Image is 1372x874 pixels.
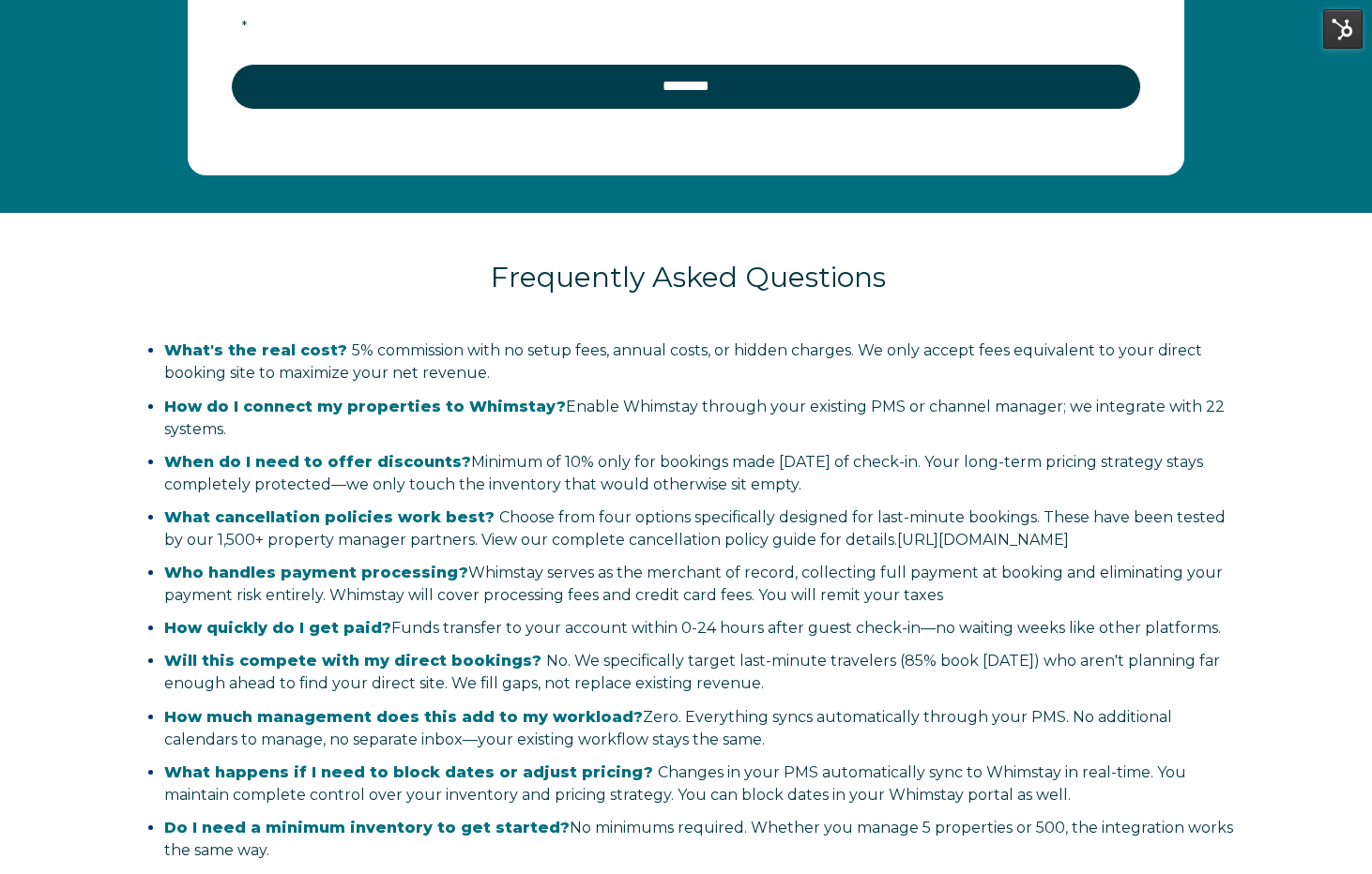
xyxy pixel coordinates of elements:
[164,453,1203,493] span: only for bookings made [DATE] of check-in. Your long-term pricing strategy stays completely prote...
[164,619,391,637] strong: How quickly do I get paid?
[897,531,1069,549] a: Vínculo https://salespage.whimstay.com/cancellation-policy-options
[164,564,1223,604] span: Whimstay serves as the merchant of record, collecting full payment at booking and eliminating you...
[164,652,1220,692] span: No. We specifically target last-minute travelers (85% book [DATE]) who aren't planning far enough...
[164,763,653,781] span: What happens if I need to block dates or adjust pricing?
[164,398,566,415] strong: How do I connect my properties to Whimstay?
[164,619,1221,637] span: Funds transfer to your account within 0-24 hours after guest check-in—no waiting weeks like other...
[164,508,1226,549] span: Choose from four options specifically designed for last-minute bookings. These have been tested b...
[164,508,495,526] span: What cancellation policies work best?
[164,819,570,836] strong: Do I need a minimum inventory to get started?
[164,819,1233,859] span: No minimums required. Whether you manage 5 properties or 500, the integration works the same way.
[164,708,1172,748] span: Zero. Everything syncs automatically through your PMS. No additional calendars to manage, no sepa...
[164,453,471,471] strong: When do I need to offer discounts?
[471,453,594,471] span: Minimum of 10%
[491,260,886,294] span: Frequently Asked Questions
[164,708,643,726] strong: How much management does this add to my workload?
[164,763,1186,804] span: Changes in your PMS automatically sync to Whimstay in real-time. You maintain complete control ov...
[164,341,347,359] span: What's the real cost?
[164,341,1202,382] span: 5% commission with no setup fees, annual costs, or hidden charges. We only accept fees equivalent...
[164,564,468,581] strong: Who handles payment processing?
[164,398,1225,438] span: Enable Whimstay through your existing PMS or channel manager; we integrate with 22 systems.
[1323,9,1363,49] img: HubSpot Tools Menu Toggle
[164,652,541,670] span: Will this compete with my direct bookings?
